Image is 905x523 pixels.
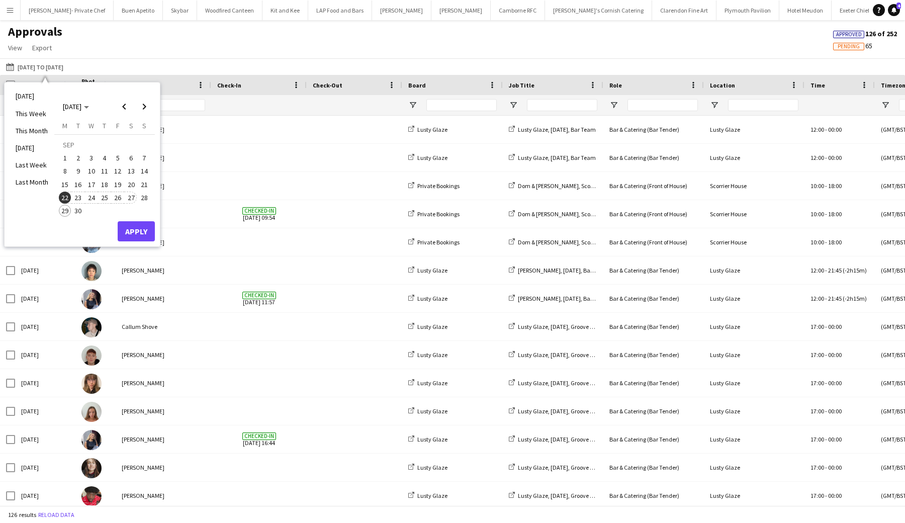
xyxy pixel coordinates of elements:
[372,1,431,20] button: [PERSON_NAME]
[825,182,827,190] span: -
[518,267,608,274] span: [PERSON_NAME], [DATE], Bar Team
[509,267,608,274] a: [PERSON_NAME], [DATE], Bar Team
[85,164,98,178] button: 10-09-2025
[134,97,154,117] button: Next month
[833,41,872,50] span: 65
[896,3,901,9] span: 4
[36,509,76,520] button: Reload data
[603,144,704,171] div: Bar & Catering (Bar Tender)
[112,179,124,191] span: 19
[118,221,155,241] button: Apply
[262,1,308,20] button: Kit and Kee
[71,204,84,217] button: 30-09-2025
[509,238,638,246] a: Dom & [PERSON_NAME], Scorrier House, [DATE]
[810,435,824,443] span: 17:00
[832,1,880,20] button: Exeter Chiefs
[704,482,804,509] div: Lusty Glaze
[828,238,842,246] span: 18:00
[417,435,447,443] span: Lusty Glaze
[59,165,71,178] span: 8
[710,81,735,89] span: Location
[99,152,111,164] span: 4
[704,172,804,200] div: Scorrier House
[828,154,842,161] span: 00:00
[509,154,596,161] a: Lusty Glaze, [DATE], Bar Team
[242,207,276,215] span: Checked-in
[408,154,447,161] a: Lusty Glaze
[810,210,824,218] span: 10:00
[116,369,211,397] div: [PERSON_NAME]
[603,200,704,228] div: Bar & Catering (Front of House)
[103,121,106,130] span: T
[125,152,137,164] span: 6
[825,492,827,499] span: -
[408,126,447,133] a: Lusty Glaze
[28,41,56,54] a: Export
[828,210,842,218] span: 18:00
[81,402,102,422] img: Sarah Parker
[217,425,301,453] span: [DATE] 16:44
[704,341,804,369] div: Lusty Glaze
[4,41,26,54] a: View
[116,228,211,256] div: [PERSON_NAME]
[8,43,22,52] span: View
[417,210,460,218] span: Private Bookings
[408,435,447,443] a: Lusty Glaze
[825,126,827,133] span: -
[518,210,638,218] span: Dom & [PERSON_NAME], Scorrier House, [DATE]
[603,256,704,284] div: Bar & Catering (Bar Tender)
[81,486,102,506] img: Domonique Jones
[114,1,163,20] button: Buen Apetito
[509,182,638,190] a: Dom & [PERSON_NAME], Scorrier House, [DATE]
[881,101,890,110] button: Open Filter Menu
[116,341,211,369] div: [PERSON_NAME]
[810,81,825,89] span: Time
[704,425,804,453] div: Lusty Glaze
[417,182,460,190] span: Private Bookings
[116,116,211,143] div: [PERSON_NAME]
[603,313,704,340] div: Bar & Catering (Bar Tender)
[828,182,842,190] span: 18:00
[15,425,75,453] div: [DATE]
[417,126,447,133] span: Lusty Glaze
[603,116,704,143] div: Bar & Catering (Bar Tender)
[63,102,81,111] span: [DATE]
[518,492,652,499] span: Lusty Glaze, [DATE], Groove Armada Sundowner Gig
[716,1,779,20] button: Plymouth Pavilion
[710,101,719,110] button: Open Filter Menu
[828,295,842,302] span: 21:45
[828,267,842,274] span: 21:45
[408,492,447,499] a: Lusty Glaze
[810,238,824,246] span: 10:00
[828,464,842,471] span: 00:00
[72,192,84,204] span: 23
[518,407,652,415] span: Lusty Glaze, [DATE], Groove Armada Sundowner Gig
[652,1,716,20] button: Clarendon Fine Art
[59,152,71,164] span: 1
[810,295,824,302] span: 12:00
[15,369,75,397] div: [DATE]
[72,165,84,178] span: 9
[518,154,596,161] span: Lusty Glaze, [DATE], Bar Team
[408,101,417,110] button: Open Filter Menu
[810,154,824,161] span: 12:00
[426,99,497,111] input: Board Filter Input
[81,374,102,394] img: Rosie Griffiths
[116,454,211,481] div: [PERSON_NAME]
[408,407,447,415] a: Lusty Glaze
[509,323,652,330] a: Lusty Glaze, [DATE], Groove Armada Sundowner Gig
[142,121,146,130] span: S
[833,29,897,38] span: 126 of 252
[810,323,824,330] span: 17:00
[10,122,54,139] li: This Month
[32,43,52,52] span: Export
[836,31,862,38] span: Approved
[81,289,102,309] img: Beth Noble
[99,179,111,191] span: 18
[58,164,71,178] button: 08-09-2025
[408,323,447,330] a: Lusty Glaze
[518,126,596,133] span: Lusty Glaze, [DATE], Bar Team
[417,379,447,387] span: Lusty Glaze
[509,407,652,415] a: Lusty Glaze, [DATE], Groove Armada Sundowner Gig
[116,285,211,312] div: [PERSON_NAME]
